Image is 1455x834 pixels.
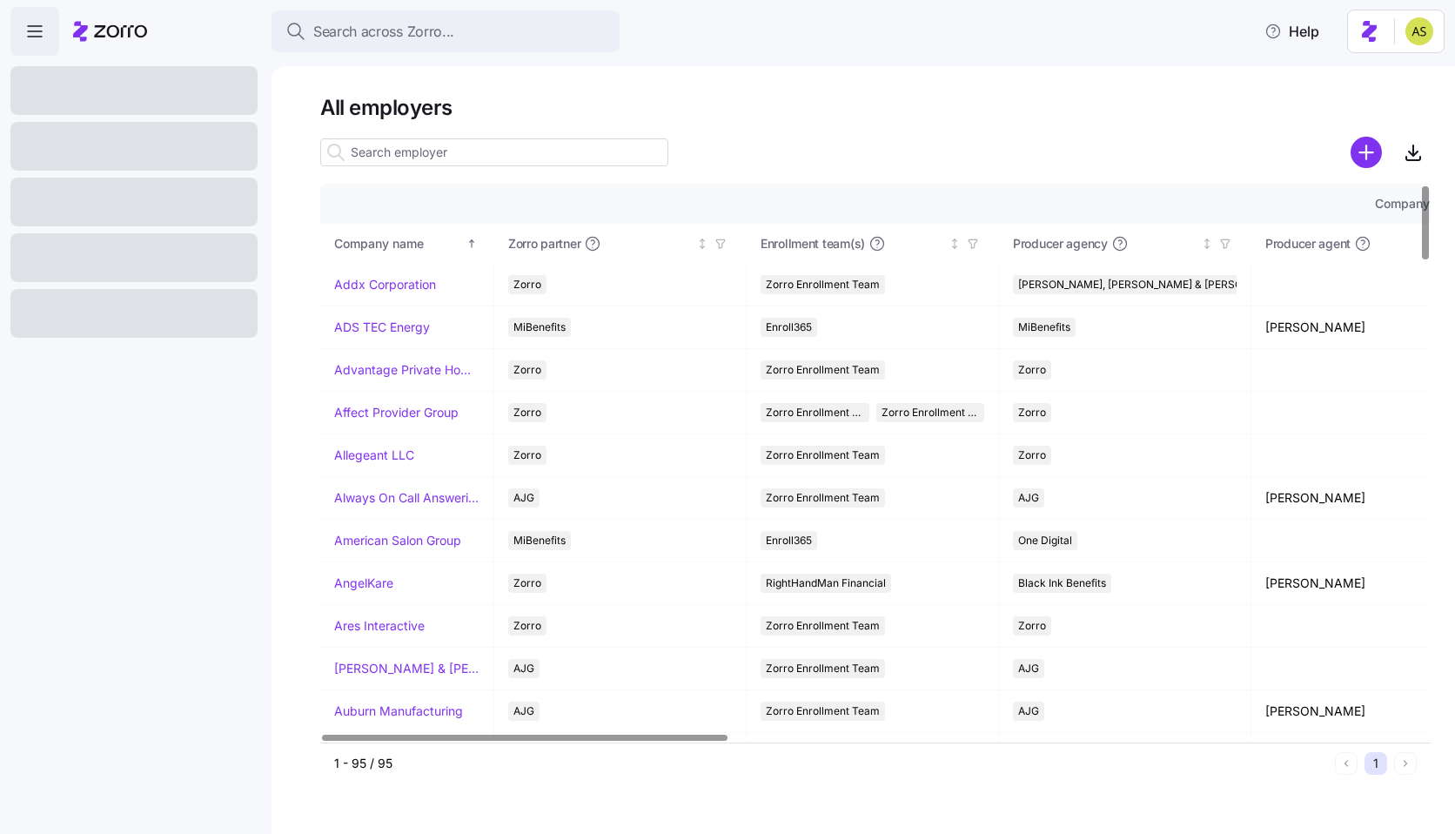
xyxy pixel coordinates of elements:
button: Previous page [1335,752,1358,775]
span: MiBenefits [513,531,566,550]
img: 2a591ca43c48773f1b6ab43d7a2c8ce9 [1405,17,1433,45]
span: AJG [1018,488,1039,508]
th: Company nameSorted ascending [320,224,494,264]
button: 1 [1364,752,1387,775]
div: 1 - 95 / 95 [334,755,1328,772]
span: Enroll365 [766,318,812,337]
span: Zorro Enrollment Team [766,702,880,721]
span: Zorro Enrollment Experts [882,403,980,422]
span: Zorro partner [508,235,580,252]
span: Zorro Enrollment Team [766,403,864,422]
span: Zorro [513,275,541,294]
span: Producer agency [1013,235,1108,252]
span: Zorro [1018,616,1046,636]
div: Not sorted [949,238,961,250]
a: [PERSON_NAME] & [PERSON_NAME]'s [334,660,479,677]
button: Help [1250,14,1333,49]
span: Zorro [513,574,541,593]
span: Zorro [513,360,541,380]
a: Auburn Manufacturing [334,703,463,720]
a: AngelKare [334,575,393,592]
span: Zorro Enrollment Team [766,446,880,465]
span: AJG [1018,659,1039,678]
span: Zorro Enrollment Team [766,659,880,678]
span: MiBenefits [513,318,566,337]
a: Ares Interactive [334,617,425,635]
span: MiBenefits [1018,318,1070,337]
a: Advantage Private Home Care [334,361,479,379]
th: Zorro partnerNot sorted [494,224,747,264]
span: Zorro [1018,403,1046,422]
span: Zorro [513,446,541,465]
span: Enroll365 [766,531,812,550]
span: Zorro [513,616,541,636]
a: Affect Provider Group [334,404,459,421]
span: Producer agent [1265,235,1351,252]
div: Not sorted [1201,238,1213,250]
a: American Salon Group [334,532,461,549]
a: ADS TEC Energy [334,319,430,336]
span: Zorro [1018,360,1046,380]
th: Enrollment team(s)Not sorted [747,224,999,264]
span: Zorro Enrollment Team [766,616,880,636]
span: [PERSON_NAME], [PERSON_NAME] & [PERSON_NAME] [1018,275,1289,294]
span: Zorro [513,403,541,422]
span: Enrollment team(s) [761,235,865,252]
span: Help [1264,21,1319,42]
span: Zorro [1018,446,1046,465]
span: AJG [513,488,534,508]
span: Search across Zorro... [313,21,454,43]
button: Next page [1394,752,1417,775]
a: Always On Call Answering Service [334,489,479,507]
span: RightHandMan Financial [766,574,886,593]
button: Search across Zorro... [272,10,620,52]
span: Zorro Enrollment Team [766,275,880,294]
span: Black Ink Benefits [1018,574,1106,593]
span: One Digital [1018,531,1072,550]
a: Allegeant LLC [334,447,414,464]
input: Search employer [320,138,668,166]
h1: All employers [320,94,1431,121]
th: Producer agencyNot sorted [999,224,1251,264]
div: Sorted ascending [466,238,478,250]
span: AJG [1018,702,1039,721]
span: AJG [513,659,534,678]
span: Zorro Enrollment Team [766,488,880,508]
div: Company name [334,234,463,253]
div: Not sorted [696,238,708,250]
span: Zorro Enrollment Team [766,360,880,380]
a: Addx Corporation [334,276,436,293]
span: AJG [513,702,534,721]
svg: add icon [1351,137,1382,168]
